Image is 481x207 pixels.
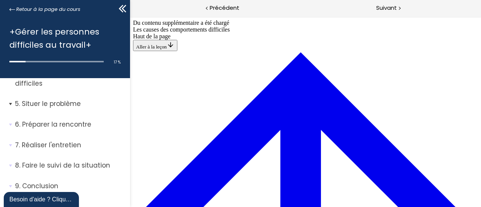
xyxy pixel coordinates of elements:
[4,190,80,207] iframe: chat widget
[15,70,124,88] p: Les types de personnes difficiles
[15,181,124,191] p: Conclusion
[15,120,124,129] p: Préparer la rencontre
[15,161,20,170] span: 8.
[3,17,348,23] div: Haut de la page
[15,141,124,150] p: Réaliser l'entretien
[15,99,124,109] p: Situer le problème
[15,181,20,191] span: 9.
[376,3,397,13] span: Suivant
[3,10,348,17] div: Les causes des comportements difficiles
[15,99,20,109] span: 5.
[6,27,44,33] span: Aller à la leçon
[3,23,47,35] button: Aller à la leçon
[16,5,80,14] span: Retour à la page du cours
[15,161,124,170] p: Faire le suivi de la situation
[9,25,117,51] h1: +Gérer les personnes difficiles au travail+
[114,59,121,65] span: 17 %
[3,3,348,10] div: Du contenu supplémentaire a été chargé
[15,120,20,129] span: 6.
[15,141,20,150] span: 7.
[9,5,80,14] a: Retour à la page du cours
[210,3,239,13] span: Précédent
